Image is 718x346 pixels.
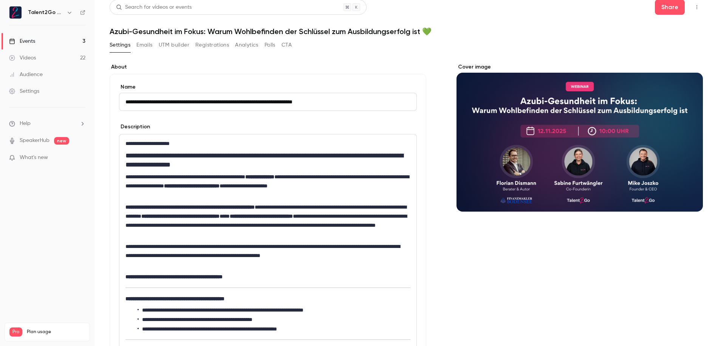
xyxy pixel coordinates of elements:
div: Search for videos or events [116,3,192,11]
h6: Talent2Go GmbH [28,9,63,16]
span: new [54,137,69,145]
button: Registrations [195,39,229,51]
button: CTA [282,39,292,51]
button: Emails [136,39,152,51]
div: Audience [9,71,43,78]
button: UTM builder [159,39,189,51]
section: Cover image [456,63,703,212]
button: Polls [265,39,275,51]
div: Settings [9,87,39,95]
span: Help [20,120,31,128]
a: SpeakerHub [20,137,50,145]
h1: Azubi-Gesundheit im Fokus: Warum Wohlbefinden der Schlüssel zum Ausbildungserfolg ist 💚 [110,27,703,36]
span: What's new [20,154,48,162]
li: help-dropdown-opener [9,120,85,128]
span: Plan usage [27,329,85,335]
button: Settings [110,39,130,51]
label: About [110,63,426,71]
label: Cover image [456,63,703,71]
div: Videos [9,54,36,62]
label: Description [119,123,150,131]
button: Analytics [235,39,258,51]
span: Pro [9,327,22,337]
img: Talent2Go GmbH [9,6,22,19]
div: Events [9,37,35,45]
label: Name [119,83,417,91]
